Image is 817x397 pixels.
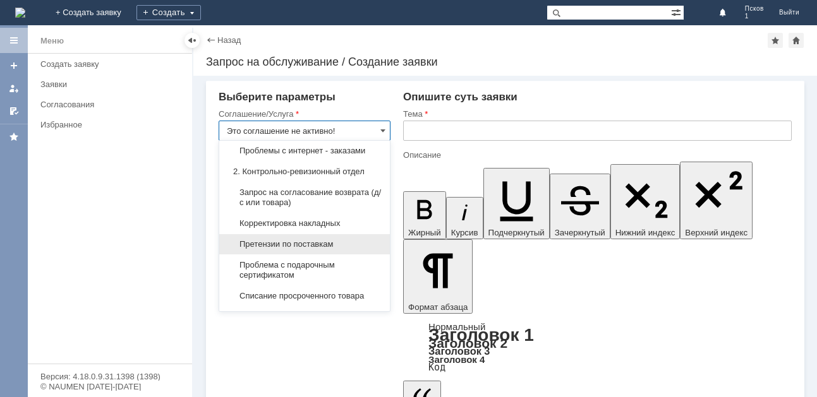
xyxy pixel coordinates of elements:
[227,146,382,156] span: Проблемы с интернет - заказами
[685,228,747,237] span: Верхний индекс
[403,239,473,314] button: Формат абзаца
[227,291,382,301] span: Списание просроченного товара
[428,325,534,345] a: Заголовок 1
[40,100,185,109] div: Согласования
[446,197,483,239] button: Курсив
[745,5,764,13] span: Псков
[40,59,185,69] div: Создать заявку
[610,164,681,239] button: Нижний индекс
[217,35,241,45] a: Назад
[488,228,545,237] span: Подчеркнутый
[428,362,445,373] a: Код
[4,101,24,121] a: Мои согласования
[451,228,478,237] span: Курсив
[227,260,382,280] span: Проблема с подарочным сертификатом
[768,33,783,48] div: Добавить в избранное
[15,8,25,18] a: Перейти на домашнюю страницу
[680,162,753,239] button: Верхний индекс
[40,120,171,129] div: Избранное
[408,302,468,312] span: Формат абзаца
[615,228,675,237] span: Нижний индекс
[219,110,388,118] div: Соглашение/Услуга
[227,239,382,249] span: Претензии по поставкам
[403,151,789,159] div: Описание
[206,56,804,68] div: Запрос на обслуживание / Создание заявки
[227,167,382,177] span: 2. Контрольно-ревизионный отдел
[40,382,179,391] div: © NAUMEN [DATE]-[DATE]
[550,174,610,239] button: Зачеркнутый
[428,354,485,365] a: Заголовок 4
[4,56,24,76] a: Создать заявку
[35,74,190,94] a: Заявки
[428,345,490,357] a: Заголовок 3
[185,33,200,48] div: Скрыть меню
[227,218,382,228] span: Корректировка накладных
[403,323,792,372] div: Формат абзаца
[136,5,201,20] div: Создать
[40,80,185,89] div: Заявки
[403,91,517,103] span: Опишите суть заявки
[408,228,441,237] span: Жирный
[428,336,507,350] a: Заголовок 2
[15,8,25,18] img: logo
[219,91,336,103] span: Выберите параметры
[483,168,550,239] button: Подчеркнутый
[555,228,605,237] span: Зачеркнутый
[227,187,382,208] span: Запрос на согласование возврата (д/с или товара)
[428,321,485,332] a: Нормальный
[40,33,64,49] div: Меню
[35,54,190,74] a: Создать заявку
[403,191,446,239] button: Жирный
[789,33,804,48] div: Сделать домашней страницей
[4,78,24,98] a: Мои заявки
[403,110,789,118] div: Тема
[35,95,190,114] a: Согласования
[40,372,179,381] div: Версия: 4.18.0.9.31.1398 (1398)
[671,6,684,18] span: Расширенный поиск
[745,13,764,20] span: 1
